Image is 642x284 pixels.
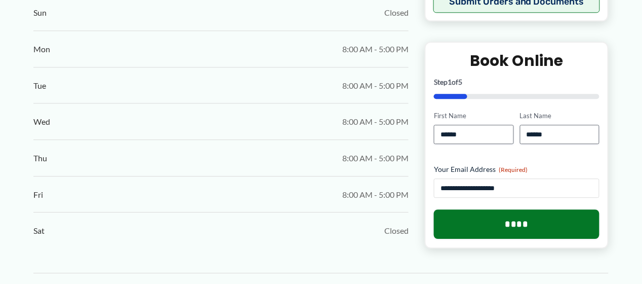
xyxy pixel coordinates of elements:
[342,187,409,202] span: 8:00 AM - 5:00 PM
[384,223,409,238] span: Closed
[458,78,462,86] span: 5
[434,51,599,70] h2: Book Online
[384,5,409,20] span: Closed
[434,79,599,86] p: Step of
[434,111,513,121] label: First Name
[342,114,409,129] span: 8:00 AM - 5:00 PM
[342,42,409,57] span: 8:00 AM - 5:00 PM
[520,111,599,121] label: Last Name
[342,78,409,93] span: 8:00 AM - 5:00 PM
[33,5,47,20] span: Sun
[33,114,50,129] span: Wed
[342,151,409,166] span: 8:00 AM - 5:00 PM
[499,166,528,173] span: (Required)
[33,187,43,202] span: Fri
[33,223,45,238] span: Sat
[448,78,452,86] span: 1
[434,164,599,174] label: Your Email Address
[33,78,46,93] span: Tue
[33,42,50,57] span: Mon
[33,151,47,166] span: Thu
